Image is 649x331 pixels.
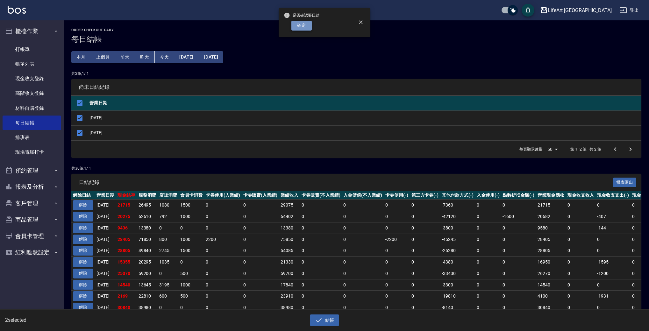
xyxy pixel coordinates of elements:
td: -33430 [440,268,475,279]
td: 0 [204,268,242,279]
td: 0 [342,302,384,313]
th: 營業日期 [88,96,641,111]
td: 0 [410,211,440,222]
td: [DATE] [95,291,116,302]
th: 第三方卡券(-) [410,191,440,200]
td: 14540 [536,279,566,291]
td: 792 [158,211,179,222]
button: 解除 [73,223,93,233]
td: 0 [158,302,179,313]
a: 報表匯出 [613,179,637,185]
td: 500 [179,268,204,279]
td: 0 [179,222,204,234]
td: 0 [501,222,536,234]
td: 1080 [158,200,179,211]
td: 0 [475,222,501,234]
td: 30840 [536,302,566,313]
td: 0 [158,268,179,279]
td: 0 [242,222,279,234]
td: 0 [204,291,242,302]
td: 0 [596,234,631,245]
td: 22810 [137,291,158,302]
button: 紅利點數設定 [3,244,61,261]
td: 2200 [204,234,242,245]
td: 0 [410,234,440,245]
button: 今天 [155,51,175,63]
td: 0 [566,234,596,245]
td: 0 [501,291,536,302]
td: 0 [384,222,410,234]
td: 0 [300,257,342,268]
p: 每頁顯示數量 [519,146,542,152]
td: 0 [204,257,242,268]
a: 排班表 [3,130,61,145]
td: 1000 [179,279,204,291]
td: 0 [342,200,384,211]
td: 9436 [116,222,137,234]
button: 會員卡管理 [3,228,61,244]
td: -1931 [596,291,631,302]
td: 0 [342,234,384,245]
th: 現金收支收入 [566,191,596,200]
td: 4100 [536,291,566,302]
td: [DATE] [95,222,116,234]
th: 卡券販賣(不入業績) [300,191,342,200]
td: 0 [300,234,342,245]
td: -25280 [440,245,475,257]
div: 50 [545,141,560,158]
td: 0 [384,291,410,302]
th: 解除日結 [71,191,95,200]
a: 高階收支登錄 [3,86,61,101]
td: 0 [475,245,501,257]
td: -3300 [440,279,475,291]
td: 0 [475,279,501,291]
td: [DATE] [95,302,116,313]
td: 600 [158,291,179,302]
th: 入金使用(-) [475,191,501,200]
td: 20682 [536,211,566,222]
td: 0 [204,302,242,313]
td: 800 [158,234,179,245]
td: 0 [410,291,440,302]
p: 共 2 筆, 1 / 1 [71,71,641,76]
td: -19810 [440,291,475,302]
td: 1500 [179,245,204,257]
th: 店販消費 [158,191,179,200]
td: [DATE] [95,200,116,211]
p: 共 30 筆, 1 / 1 [71,165,641,171]
td: 0 [242,234,279,245]
td: -2200 [384,234,410,245]
td: 71850 [137,234,158,245]
td: 49840 [137,245,158,257]
td: 1000 [179,234,204,245]
td: 0 [384,245,410,257]
td: 0 [566,200,596,211]
td: 0 [242,245,279,257]
td: 0 [242,279,279,291]
td: 30840 [116,302,137,313]
button: 解除 [73,257,93,267]
button: 報表及分析 [3,179,61,195]
img: Logo [8,6,26,14]
td: 0 [158,222,179,234]
button: 解除 [73,200,93,210]
span: 日結紀錄 [79,179,613,186]
button: 結帳 [310,314,339,326]
td: 0 [410,268,440,279]
td: 0 [384,200,410,211]
td: 0 [501,200,536,211]
td: 0 [596,200,631,211]
th: 卡券使用(入業績) [204,191,242,200]
td: 0 [384,279,410,291]
td: 28805 [116,245,137,257]
td: 0 [342,245,384,257]
td: -4380 [440,257,475,268]
button: 本月 [71,51,91,63]
td: [DATE] [95,257,116,268]
button: 櫃檯作業 [3,23,61,39]
div: LifeArt [GEOGRAPHIC_DATA] [548,6,612,14]
a: 打帳單 [3,42,61,57]
th: 業績收入 [279,191,300,200]
td: 0 [410,257,440,268]
td: 0 [204,211,242,222]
